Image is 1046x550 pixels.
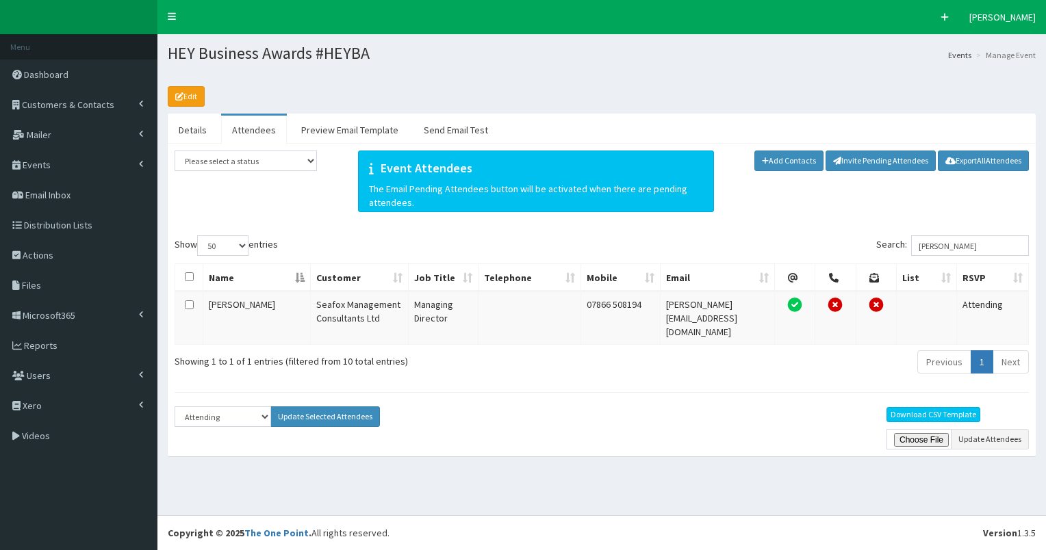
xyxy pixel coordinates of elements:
[409,264,479,291] th: Job Title: activate to sort column ascending
[957,264,1029,291] th: RSVP: activate to sort column ascending
[23,309,75,322] span: Microsoft365
[168,44,1036,62] h1: HEY Business Awards #HEYBA
[24,219,92,231] span: Distribution Lists
[951,429,1029,449] button: Update Attendees
[917,350,971,374] a: Previous
[270,406,380,427] button: Update Selected Attendees
[358,150,714,212] div: The Email Pending Attendees button will be activated when there are pending attendees.
[197,235,248,256] select: Showentries
[661,264,775,291] th: Email: activate to sort column ascending
[22,430,50,442] span: Videos
[244,527,309,539] a: The One Point
[22,99,114,111] span: Customers & Contacts
[27,369,51,382] span: Users
[911,235,1029,256] input: Search:
[973,49,1036,61] li: Manage Event
[311,264,409,291] th: Customer: activate to sort column ascending
[23,400,42,412] span: Xero
[168,527,311,539] strong: Copyright © 2025 .
[826,150,936,171] a: Invite Pending Attendees
[856,264,897,291] th: Post Permission
[993,350,1029,374] a: Next
[815,264,856,291] th: Telephone Permission
[175,406,271,427] select: Select Status
[311,291,409,344] td: Seafox Management Consultants Ltd
[175,150,317,171] select: status
[479,264,581,291] th: Telephone: activate to sort column ascending
[203,264,311,291] th: Name: activate to sort column descending
[221,116,287,144] a: Attendees
[977,155,986,166] span: All
[983,526,1036,540] div: 1.3.5
[661,291,775,344] td: [PERSON_NAME][EMAIL_ADDRESS][DOMAIN_NAME]
[24,68,68,81] span: Dashboard
[185,272,194,281] input: Select All
[23,249,53,261] span: Actions
[409,291,479,344] td: Managing Director
[413,116,499,144] a: Send Email Test
[24,339,58,352] span: Reports
[175,235,278,256] label: Show entries
[290,116,409,144] a: Preview Email Template
[897,264,957,291] th: List: activate to sort column ascending
[25,189,71,201] span: Email Inbox
[581,264,661,291] th: Mobile: activate to sort column ascending
[754,150,824,171] a: Add Contacts
[886,407,980,422] a: Download CSV Template
[775,264,816,291] th: Email Permission
[369,161,703,175] h4: Event Attendees
[168,86,205,107] a: Edit
[581,291,661,344] td: 07866 508194
[27,129,51,141] span: Mailer
[948,49,971,61] a: Events
[969,11,1036,23] span: [PERSON_NAME]
[971,350,993,374] a: 1
[175,349,520,368] div: Showing 1 to 1 of 1 entries (filtered from 10 total entries)
[957,291,1029,344] td: Attending
[876,235,1029,256] label: Search:
[22,279,41,291] span: Files
[938,150,1029,171] a: ExportAllAttendees
[983,527,1017,539] b: Version
[203,291,311,344] td: [PERSON_NAME]
[23,159,51,171] span: Events
[157,515,1046,550] footer: All rights reserved.
[168,116,218,144] a: Details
